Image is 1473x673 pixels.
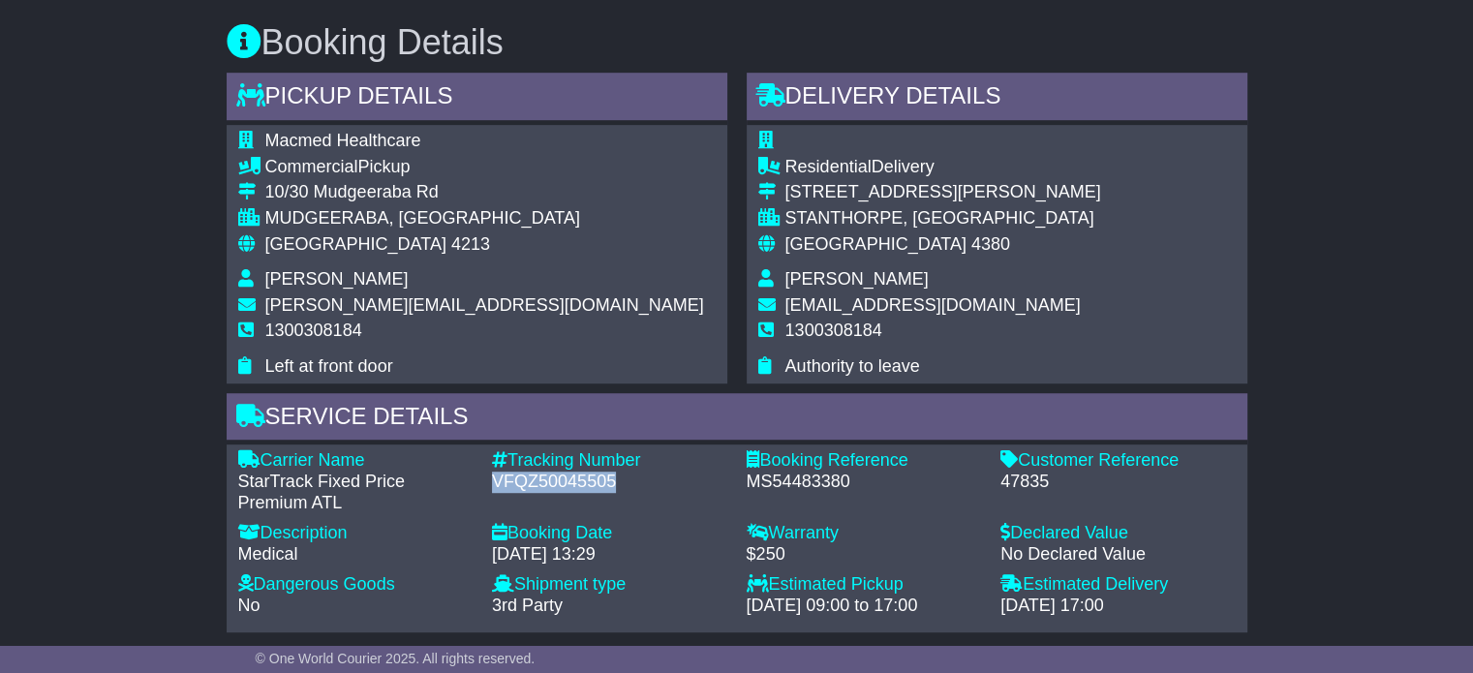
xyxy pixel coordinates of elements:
span: © One World Courier 2025. All rights reserved. [256,651,536,666]
span: Residential [785,157,872,176]
span: [EMAIL_ADDRESS][DOMAIN_NAME] [785,295,1081,315]
div: Customer Reference [1000,450,1236,472]
span: 4380 [971,234,1010,254]
div: Booking Reference [747,450,982,472]
span: Left at front door [265,356,393,376]
div: Service Details [227,393,1247,445]
span: Commercial [265,157,358,176]
div: Medical [238,544,474,566]
div: [DATE] 13:29 [492,544,727,566]
div: Estimated Delivery [1000,574,1236,596]
span: [PERSON_NAME][EMAIL_ADDRESS][DOMAIN_NAME] [265,295,704,315]
div: Tracking Number [492,450,727,472]
div: Declared Value [1000,523,1236,544]
div: Warranty [747,523,982,544]
div: [DATE] 17:00 [1000,596,1236,617]
div: MUDGEERABA, [GEOGRAPHIC_DATA] [265,208,704,229]
div: Dangerous Goods [238,574,474,596]
h3: Booking Details [227,23,1247,62]
div: StarTrack Fixed Price Premium ATL [238,472,474,513]
div: Estimated Pickup [747,574,982,596]
div: MS54483380 [747,472,982,493]
div: VFQZ50045505 [492,472,727,493]
div: $250 [747,544,982,566]
div: Carrier Name [238,450,474,472]
div: STANTHORPE, [GEOGRAPHIC_DATA] [785,208,1101,229]
span: 3rd Party [492,596,563,615]
div: 10/30 Mudgeeraba Rd [265,182,704,203]
div: Pickup Details [227,73,727,125]
div: Shipment type [492,574,727,596]
div: 47835 [1000,472,1236,493]
div: Description [238,523,474,544]
div: Booking Date [492,523,727,544]
span: 4213 [451,234,490,254]
span: [GEOGRAPHIC_DATA] [265,234,446,254]
span: [GEOGRAPHIC_DATA] [785,234,967,254]
div: [DATE] 09:00 to 17:00 [747,596,982,617]
span: Authority to leave [785,356,920,376]
div: Delivery Details [747,73,1247,125]
span: [PERSON_NAME] [265,269,409,289]
div: No Declared Value [1000,544,1236,566]
div: Pickup [265,157,704,178]
div: Delivery [785,157,1101,178]
span: [PERSON_NAME] [785,269,929,289]
span: No [238,596,261,615]
span: 1300308184 [265,321,362,340]
span: 1300308184 [785,321,882,340]
div: [STREET_ADDRESS][PERSON_NAME] [785,182,1101,203]
span: Macmed Healthcare [265,131,421,150]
